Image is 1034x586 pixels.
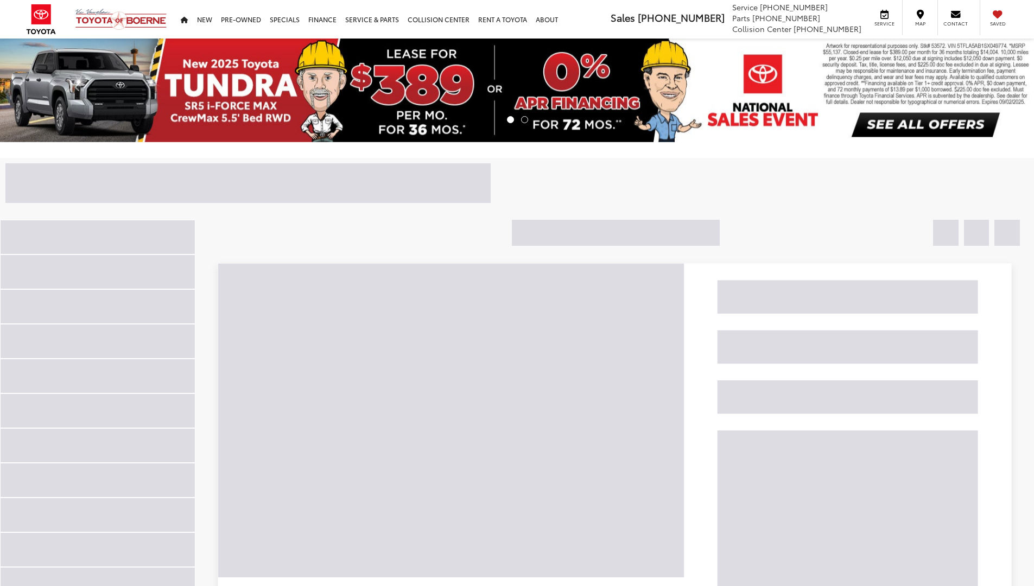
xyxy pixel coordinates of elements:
[760,2,828,12] span: [PHONE_NUMBER]
[986,20,1010,27] span: Saved
[611,10,635,24] span: Sales
[75,8,167,30] img: Vic Vaughan Toyota of Boerne
[908,20,932,27] span: Map
[732,12,750,23] span: Parts
[732,23,791,34] span: Collision Center
[943,20,968,27] span: Contact
[732,2,758,12] span: Service
[872,20,897,27] span: Service
[794,23,861,34] span: [PHONE_NUMBER]
[752,12,820,23] span: [PHONE_NUMBER]
[638,10,725,24] span: [PHONE_NUMBER]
